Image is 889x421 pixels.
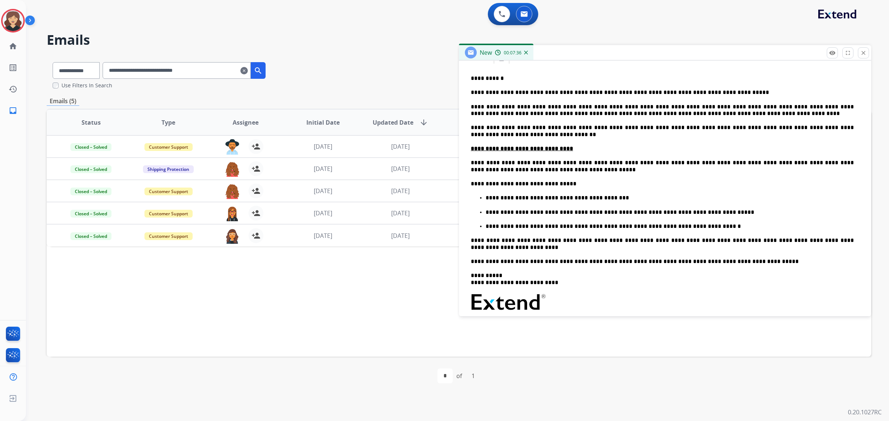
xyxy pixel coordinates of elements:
img: agent-avatar [225,228,240,244]
span: [DATE] [314,187,332,195]
mat-icon: person_add [252,186,260,195]
mat-icon: history [9,85,17,94]
span: Type [162,118,175,127]
span: [DATE] [391,165,410,173]
p: 0.20.1027RC [848,408,882,417]
mat-icon: inbox [9,106,17,115]
img: agent-avatar [225,161,240,177]
h2: Emails [47,33,871,47]
span: [DATE] [314,142,332,151]
img: agent-avatar [225,139,240,155]
span: Closed – Solved [70,165,111,173]
span: 00:07:36 [504,50,522,56]
mat-icon: arrow_downward [419,118,428,127]
span: New [480,48,492,57]
span: Shipping Protection [143,165,194,173]
mat-icon: close [860,50,867,56]
span: Customer Support [144,210,193,218]
span: Closed – Solved [70,232,111,240]
mat-icon: person_add [252,142,260,151]
mat-icon: fullscreen [845,50,851,56]
span: Status [81,118,101,127]
span: [DATE] [314,232,332,240]
span: Customer Support [144,232,193,240]
mat-icon: clear [240,66,248,75]
span: Customer Support [144,143,193,151]
span: Closed – Solved [70,143,111,151]
img: avatar [3,10,23,31]
label: Use Filters In Search [61,82,112,89]
div: of [456,371,462,380]
span: Assignee [233,118,259,127]
p: Emails (5) [47,97,79,106]
span: [DATE] [314,165,332,173]
img: agent-avatar [225,206,240,221]
span: [DATE] [314,209,332,217]
div: 1 [466,368,481,383]
mat-icon: person_add [252,164,260,173]
img: agent-avatar [225,183,240,199]
mat-icon: remove_red_eye [829,50,836,56]
mat-icon: search [254,66,263,75]
span: [DATE] [391,232,410,240]
span: Initial Date [306,118,340,127]
span: Closed – Solved [70,210,111,218]
span: Updated Date [373,118,413,127]
span: Customer Support [144,188,193,195]
mat-icon: list_alt [9,63,17,72]
span: [DATE] [391,142,410,151]
span: [DATE] [391,209,410,217]
mat-icon: home [9,42,17,51]
span: Closed – Solved [70,188,111,195]
span: [DATE] [391,187,410,195]
mat-icon: person_add [252,209,260,218]
mat-icon: person_add [252,231,260,240]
